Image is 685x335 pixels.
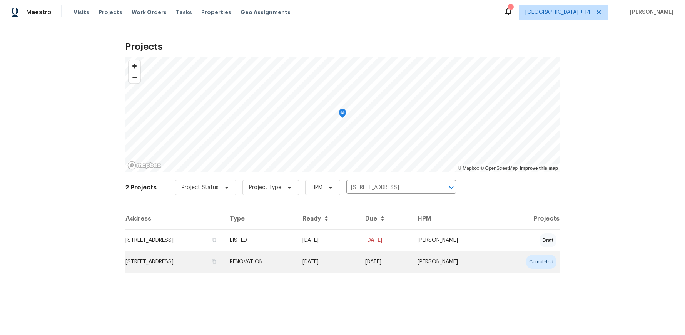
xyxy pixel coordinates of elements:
a: Improve this map [520,166,558,171]
div: completed [526,255,556,269]
th: Due [359,208,411,229]
a: Mapbox [458,166,479,171]
td: [DATE] [296,229,359,251]
a: Mapbox homepage [127,161,161,170]
button: Open [446,182,457,193]
th: Address [125,208,224,229]
button: Copy Address [211,236,217,243]
span: Geo Assignments [241,8,291,16]
th: Projects [496,208,560,229]
span: Maestro [26,8,52,16]
span: Work Orders [132,8,167,16]
td: RENOVATION [224,251,296,273]
th: Ready [296,208,359,229]
h2: 2 Projects [125,184,157,191]
td: Acq COE 2025-09-19T00:00:00.000Z [296,251,359,273]
td: [PERSON_NAME] [411,251,496,273]
span: [PERSON_NAME] [627,8,673,16]
div: draft [540,233,556,247]
th: Type [224,208,296,229]
span: Project Status [182,184,219,191]
td: [DATE] [359,229,411,251]
td: [STREET_ADDRESS] [125,229,224,251]
input: Search projects [346,182,434,194]
td: [DATE] [359,251,411,273]
th: HPM [411,208,496,229]
span: Tasks [176,10,192,15]
span: Visits [74,8,89,16]
span: Project Type [249,184,281,191]
h2: Projects [125,43,560,50]
span: Properties [201,8,231,16]
a: OpenStreetMap [480,166,518,171]
td: [PERSON_NAME] [411,229,496,251]
button: Zoom in [129,60,140,72]
button: Zoom out [129,72,140,83]
td: [STREET_ADDRESS] [125,251,224,273]
div: Map marker [339,109,346,121]
div: 507 [508,5,513,12]
span: Projects [99,8,122,16]
span: HPM [312,184,322,191]
td: LISTED [224,229,296,251]
canvas: Map [125,57,560,172]
span: [GEOGRAPHIC_DATA] + 14 [525,8,591,16]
